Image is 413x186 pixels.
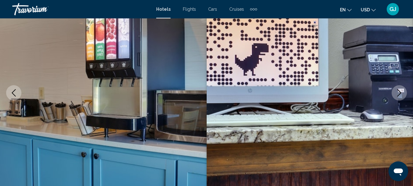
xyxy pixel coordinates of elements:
[183,7,196,12] a: Flights
[389,161,408,181] iframe: Button to launch messaging window
[6,85,21,101] button: Previous image
[340,5,352,14] button: Change language
[361,7,370,12] span: USD
[156,7,171,12] a: Hotels
[389,6,396,12] span: GJ
[361,5,376,14] button: Change currency
[229,7,244,12] a: Cruises
[250,4,257,14] button: Extra navigation items
[392,85,407,101] button: Next image
[12,3,150,15] a: Travorium
[385,3,401,16] button: User Menu
[340,7,346,12] span: en
[208,7,217,12] a: Cars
